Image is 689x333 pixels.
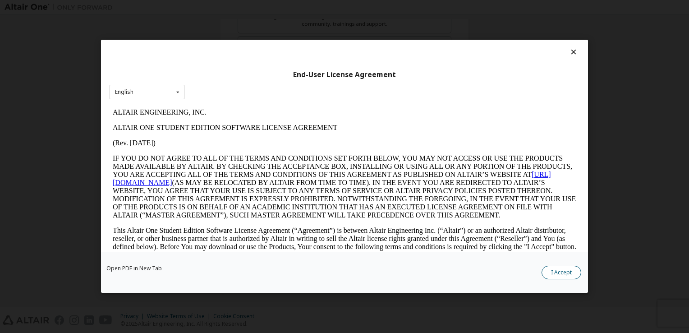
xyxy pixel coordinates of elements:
[4,122,467,154] p: This Altair One Student Edition Software License Agreement (“Agreement”) is between Altair Engine...
[4,4,467,12] p: ALTAIR ENGINEERING, INC.
[109,70,580,79] div: End-User License Agreement
[4,34,467,42] p: (Rev. [DATE])
[542,266,581,280] button: I Accept
[4,19,467,27] p: ALTAIR ONE STUDENT EDITION SOFTWARE LICENSE AGREEMENT
[115,89,133,95] div: English
[4,66,442,82] a: [URL][DOMAIN_NAME]
[106,266,162,272] a: Open PDF in New Tab
[4,50,467,115] p: IF YOU DO NOT AGREE TO ALL OF THE TERMS AND CONDITIONS SET FORTH BELOW, YOU MAY NOT ACCESS OR USE...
